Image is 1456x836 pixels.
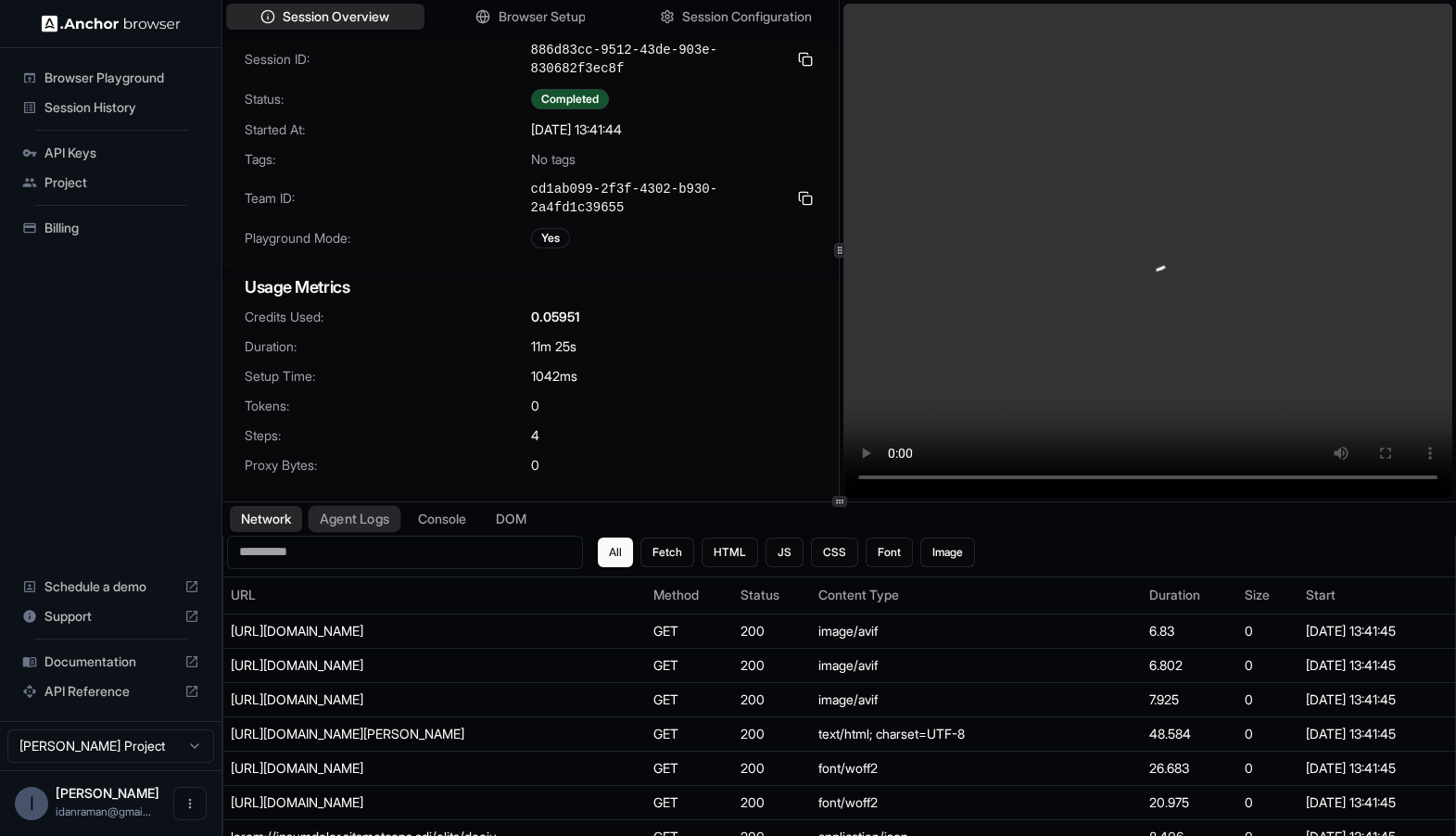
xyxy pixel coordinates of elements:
[56,785,159,801] span: Idan Raman
[531,426,539,445] span: 4
[15,93,207,122] div: Session History
[646,682,733,716] td: GET
[245,90,531,108] span: Status:
[810,785,1142,819] td: font/woff2
[15,787,48,820] div: I
[531,150,576,169] span: No tags
[1298,682,1455,716] td: [DATE] 13:41:45
[231,759,509,778] div: https://static.parastorage.com/tag-bundler/api/v1/fonts-cache/googlefont/woff2/s/worksans/v3/z9rX...
[1149,586,1229,604] div: Duration
[1142,614,1236,648] td: 6.83
[810,751,1142,785] td: font/woff2
[245,120,531,139] span: Started At:
[766,538,804,567] button: JS
[653,586,726,604] div: Method
[1298,785,1455,819] td: [DATE] 13:41:45
[702,538,758,567] button: HTML
[231,690,509,709] div: https://static.wixstatic.com/media/c837a6_a5f904abc9224779abfc65cb53fa6ba7~mv2.jpg/v1/crop/x_158,...
[15,138,207,168] div: API Keys
[44,173,199,192] span: Project
[231,622,509,640] div: https://static.wixstatic.com/media/6ea5b4a88f0b4f91945b40499aa0af00.png/v1/fill/w_24,h_24,al_c,q_...
[531,367,577,386] span: 1042 ms
[42,15,181,32] img: Anchor Logo
[44,607,177,626] span: Support
[866,538,913,567] button: Font
[1306,586,1448,604] div: Start
[531,308,579,326] span: 0.05951
[15,63,207,93] div: Browser Playground
[173,787,207,820] button: Open menu
[531,337,576,356] span: 11m 25s
[56,804,151,818] span: idanraman@gmail.com
[231,586,639,604] div: URL
[44,219,199,237] span: Billing
[733,648,811,682] td: 200
[407,506,477,532] button: Console
[531,41,788,78] span: 886d83cc-9512-43de-903e-830682f3ec8f
[811,538,858,567] button: CSS
[1245,586,1291,604] div: Size
[531,228,570,248] div: Yes
[44,577,177,596] span: Schedule a demo
[1237,716,1298,751] td: 0
[1298,751,1455,785] td: [DATE] 13:41:45
[245,50,531,69] span: Session ID:
[245,367,531,386] span: Setup Time:
[1142,716,1236,751] td: 48.584
[1298,648,1455,682] td: [DATE] 13:41:45
[15,677,207,706] div: API Reference
[1142,682,1236,716] td: 7.925
[682,7,812,26] span: Session Configuration
[1298,614,1455,648] td: [DATE] 13:41:45
[646,716,733,751] td: GET
[1142,751,1236,785] td: 26.683
[245,337,531,356] span: Duration:
[810,716,1142,751] td: text/html; charset=UTF-8
[15,572,207,602] div: Schedule a demo
[44,682,177,701] span: API Reference
[810,614,1142,648] td: image/avif
[309,505,401,532] button: Agent Logs
[245,308,531,326] span: Credits Used:
[1298,716,1455,751] td: [DATE] 13:41:45
[15,647,207,677] div: Documentation
[245,274,817,300] h3: Usage Metrics
[1237,682,1298,716] td: 0
[531,397,539,415] span: 0
[810,682,1142,716] td: image/avif
[531,456,539,475] span: 0
[245,426,531,445] span: Steps:
[646,614,733,648] td: GET
[15,168,207,197] div: Project
[44,69,199,87] span: Browser Playground
[245,456,531,475] span: Proxy Bytes:
[498,7,585,26] span: Browser Setup
[741,586,804,604] div: Status
[283,7,389,26] span: Session Overview
[231,656,509,675] div: https://static.wixstatic.com/media/c7d035ba85f6486680c2facedecdcf4d.png/v1/fill/w_24,h_24,al_c,q_...
[531,120,622,139] span: [DATE] 13:41:44
[245,189,531,208] span: Team ID:
[230,506,302,532] button: Network
[1237,648,1298,682] td: 0
[733,614,811,648] td: 200
[1237,614,1298,648] td: 0
[598,538,633,567] button: All
[733,785,811,819] td: 200
[640,538,694,567] button: Fetch
[485,506,538,532] button: DOM
[1142,785,1236,819] td: 20.975
[920,538,975,567] button: Image
[44,98,199,117] span: Session History
[245,229,531,247] span: Playground Mode:
[44,652,177,671] span: Documentation
[245,150,531,169] span: Tags:
[1237,785,1298,819] td: 0
[733,682,811,716] td: 200
[646,648,733,682] td: GET
[231,793,509,812] div: https://static.parastorage.com/fonts/v2/af36905f-3c92-4ef9-b0c1-f91432f16ac1/v1/avenir-lt-w01_35-...
[531,180,788,217] span: cd1ab099-2f3f-4302-b930-2a4fd1c39655
[646,751,733,785] td: GET
[15,213,207,243] div: Billing
[1142,648,1236,682] td: 6.802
